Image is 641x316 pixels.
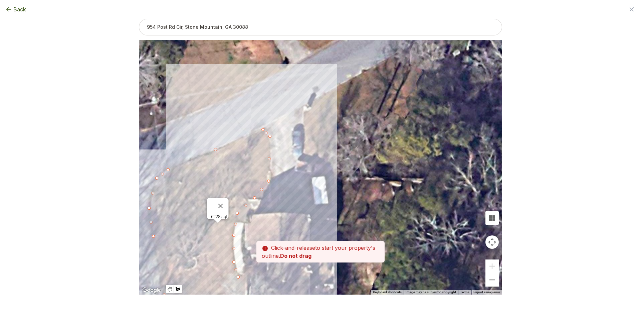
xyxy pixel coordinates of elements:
[373,290,402,295] button: Keyboard shortcuts
[460,290,469,294] a: Terms (opens in new tab)
[141,286,163,295] a: Open this area in Google Maps (opens a new window)
[213,198,229,214] button: Close
[485,273,499,287] button: Zoom out
[406,290,456,294] span: Image may be subject to copyright
[271,244,315,251] span: Click-and-release
[5,5,26,13] button: Back
[485,211,499,225] button: Tilt map
[485,235,499,249] button: Map camera controls
[211,214,229,219] div: 6228 sqft
[280,252,311,259] strong: Do not drag
[141,286,163,295] img: Google
[139,19,502,35] input: 954 Post Rd Cir, Stone Mountain, GA 30088
[13,5,26,13] span: Back
[485,259,499,273] button: Zoom in
[174,285,182,293] button: Draw a shape
[256,241,385,262] p: to start your property's outline.
[166,285,174,293] button: Stop drawing
[473,290,500,294] a: Report a map error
